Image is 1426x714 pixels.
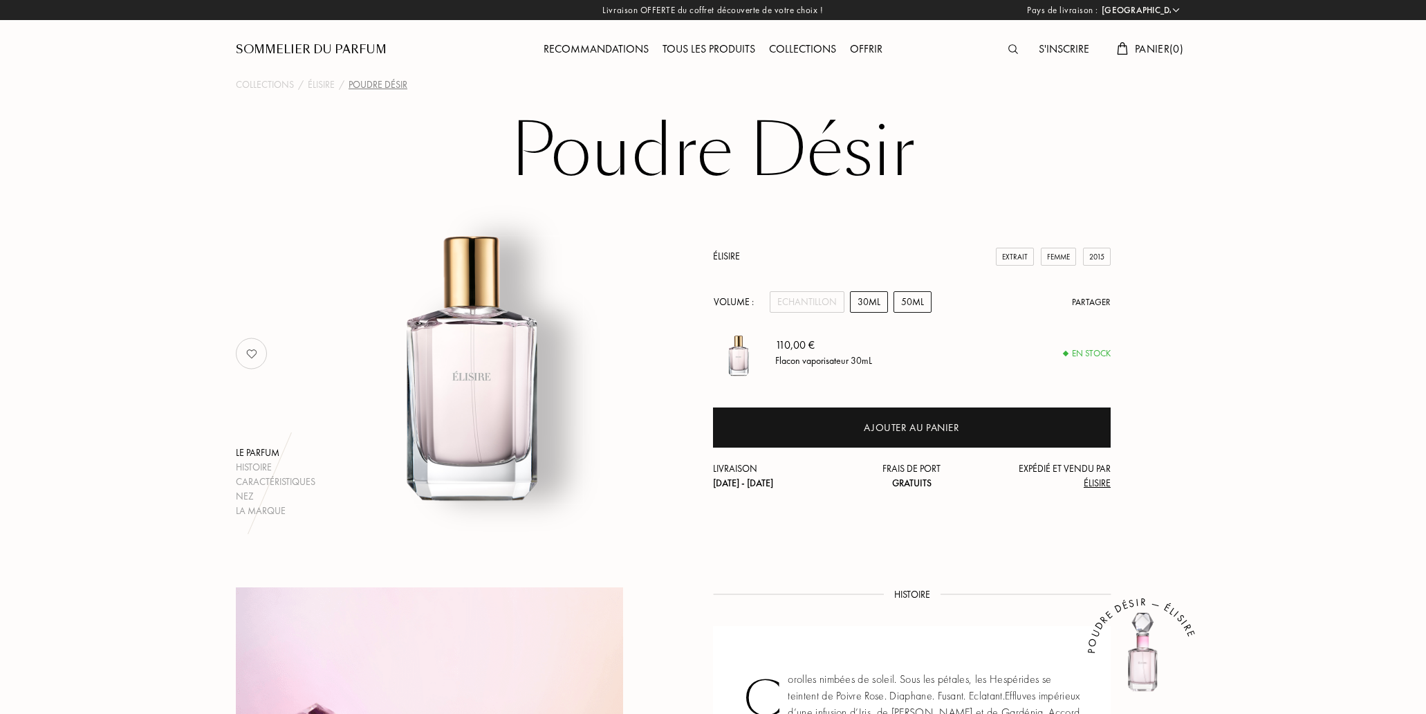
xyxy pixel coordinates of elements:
[762,41,843,59] div: Collections
[236,77,294,92] a: Collections
[864,420,959,436] div: Ajouter au panier
[713,250,740,262] a: Élisire
[1084,477,1111,489] span: Élisire
[656,41,762,59] div: Tous les produits
[1135,42,1183,56] span: Panier ( 0 )
[1032,41,1096,59] div: S'inscrire
[308,77,335,92] a: Élisire
[893,291,932,313] div: 50mL
[304,176,646,518] img: Poudre Désir Élisire
[236,460,315,475] div: Histoire
[238,340,266,367] img: no_like_p.png
[713,461,846,491] div: Livraison
[762,42,843,56] a: Collections
[713,477,773,489] span: [DATE] - [DATE]
[1008,44,1018,54] img: search_icn.svg
[537,42,656,56] a: Recommandations
[843,42,889,56] a: Offrir
[367,113,1059,190] h1: Poudre Désir
[713,291,761,313] div: Volume :
[996,248,1034,266] div: Extrait
[978,461,1111,491] div: Expédié et vendu par
[713,327,765,378] img: Poudre Désir Élisire
[656,42,762,56] a: Tous les produits
[537,41,656,59] div: Recommandations
[1032,42,1096,56] a: S'inscrire
[1041,248,1076,266] div: Femme
[1083,248,1111,266] div: 2015
[236,446,315,460] div: Le parfum
[339,77,344,92] div: /
[236,42,387,58] a: Sommelier du Parfum
[1027,3,1098,17] span: Pays de livraison :
[850,291,888,313] div: 30mL
[236,475,315,489] div: Caractéristiques
[1064,347,1111,360] div: En stock
[843,41,889,59] div: Offrir
[846,461,979,491] div: Frais de port
[298,77,304,92] div: /
[236,504,315,518] div: La marque
[349,77,407,92] div: Poudre Désir
[236,489,315,504] div: Nez
[1102,612,1185,695] img: Poudre Désir
[892,477,932,489] span: Gratuits
[775,337,872,354] div: 110,00 €
[775,354,872,368] div: Flacon vaporisateur 30mL
[1072,295,1111,309] div: Partager
[770,291,844,313] div: Echantillon
[1117,42,1128,55] img: cart.svg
